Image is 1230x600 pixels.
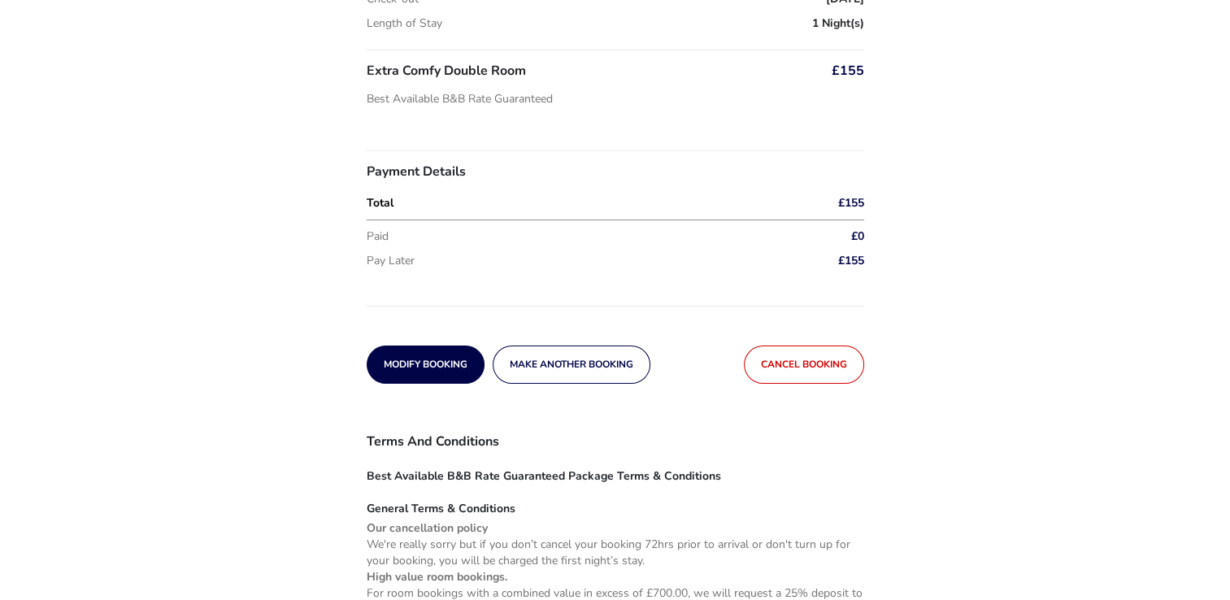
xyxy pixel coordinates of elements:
h3: Extra Comfy Double Room [367,64,553,90]
span: Make another booking [510,359,633,370]
span: £155 [838,198,864,209]
span: Modify Booking [384,359,467,370]
p: Total [367,198,765,209]
button: Modify Booking [367,346,485,384]
button: Make another booking [493,346,650,384]
h3: Terms and Conditions [367,433,864,455]
span: 1 Night(s) [812,18,864,29]
p: Pay Later [367,255,765,267]
h3: Payment Details [367,165,864,191]
button: Cancel booking [744,346,864,384]
span: £155 [832,64,864,77]
p: Length of Stay [367,18,442,29]
strong: Our cancellation policy [367,520,488,536]
strong: High value room bookings. [367,569,507,585]
span: £155 [838,255,864,267]
h4: Best Available B&B Rate Guaranteed Package Terms & Conditions [367,455,864,488]
h4: General Terms & Conditions [367,488,864,520]
p: Paid [367,231,765,242]
p: Best Available B&B Rate Guaranteed [367,93,553,105]
span: Cancel booking [761,359,847,370]
p: We're really sorry but if you don’t cancel your booking 72hrs prior to arrival or don't turn up f... [367,537,864,569]
span: £0 [851,231,864,242]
